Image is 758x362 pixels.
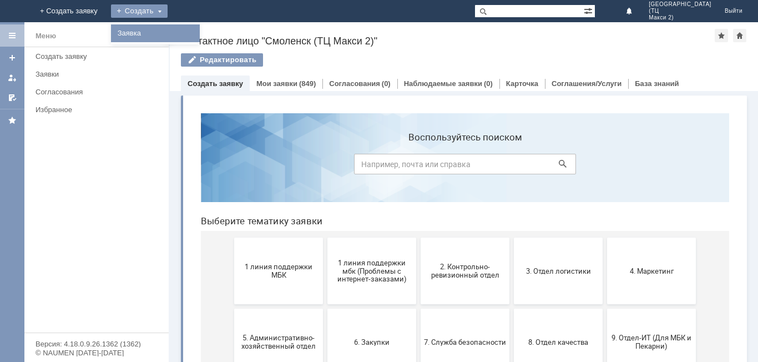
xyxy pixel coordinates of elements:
[46,304,128,313] span: Бухгалтерия (для мбк)
[325,233,407,242] span: 8. Отдел качества
[232,158,314,175] span: 2. Контрольно-ревизионный отдел
[229,133,317,200] button: 2. Контрольно-ревизионный отдел
[36,105,150,114] div: Избранное
[42,275,131,342] button: Бухгалтерия (для мбк)
[229,275,317,342] button: Отдел-ИТ (Офис)
[13,7,22,16] a: Перейти на домашнюю страницу
[13,7,22,16] img: logo
[139,154,221,179] span: 1 линия поддержки мбк (Проблемы с интернет-заказами)
[36,29,56,43] div: Меню
[3,49,21,67] a: Создать заявку
[322,204,411,271] button: 8. Отдел качества
[42,204,131,271] button: 5. Административно-хозяйственный отдел
[418,229,501,246] span: 9. Отдел-ИТ (Для МБК и Пекарни)
[9,111,537,122] header: Выберите тематику заявки
[188,79,243,88] a: Создать заявку
[229,204,317,271] button: 7. Служба безопасности
[484,79,493,88] div: (0)
[162,49,384,70] input: Например, почта или справка
[46,158,128,175] span: 1 линия поддержки МБК
[418,162,501,170] span: 4. Маркетинг
[418,304,501,313] span: Франчайзинг
[325,162,407,170] span: 3. Отдел логистики
[404,79,482,88] a: Наблюдаемые заявки
[415,275,504,342] button: Франчайзинг
[322,133,411,200] button: 3. Отдел логистики
[715,29,728,42] div: Добавить в избранное
[120,4,176,18] div: Создать
[649,14,711,21] span: Макси 2)
[139,233,221,242] span: 6. Закупки
[36,70,162,78] div: Заявки
[649,1,711,8] span: [GEOGRAPHIC_DATA]
[3,69,21,87] a: Мои заявки
[31,48,166,65] a: Создать заявку
[122,27,206,40] a: Заявка
[299,79,316,88] div: (849)
[135,204,224,271] button: 6. Закупки
[3,89,21,107] a: Мои согласования
[181,36,715,47] div: Контактное лицо "Смоленск (ТЦ Макси 2)"
[31,66,166,83] a: Заявки
[232,233,314,242] span: 7. Служба безопасности
[415,204,504,271] button: 9. Отдел-ИТ (Для МБК и Пекарни)
[552,79,621,88] a: Соглашения/Услуги
[31,83,166,100] a: Согласования
[733,29,746,42] div: Сделать домашней страницей
[36,52,162,61] div: Создать заявку
[382,79,391,88] div: (0)
[584,5,595,16] span: Расширенный поиск
[36,340,158,348] div: Версия: 4.18.0.9.26.1362 (1362)
[649,8,711,14] span: (ТЦ
[36,349,158,356] div: © NAUMEN [DATE]-[DATE]
[329,79,380,88] a: Согласования
[139,300,221,317] span: Отдел-ИТ (Битрикс24 и CRM)
[162,27,384,38] label: Воспользуйтесь поиском
[46,229,128,246] span: 5. Административно-хозяйственный отдел
[635,79,679,88] a: База знаний
[322,275,411,342] button: Финансовый отдел
[256,79,297,88] a: Мои заявки
[232,304,314,313] span: Отдел-ИТ (Офис)
[415,133,504,200] button: 4. Маркетинг
[135,275,224,342] button: Отдел-ИТ (Битрикс24 и CRM)
[135,133,224,200] button: 1 линия поддержки мбк (Проблемы с интернет-заказами)
[325,304,407,313] span: Финансовый отдел
[506,79,538,88] a: Карточка
[36,88,162,96] div: Согласования
[42,133,131,200] button: 1 линия поддержки МБК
